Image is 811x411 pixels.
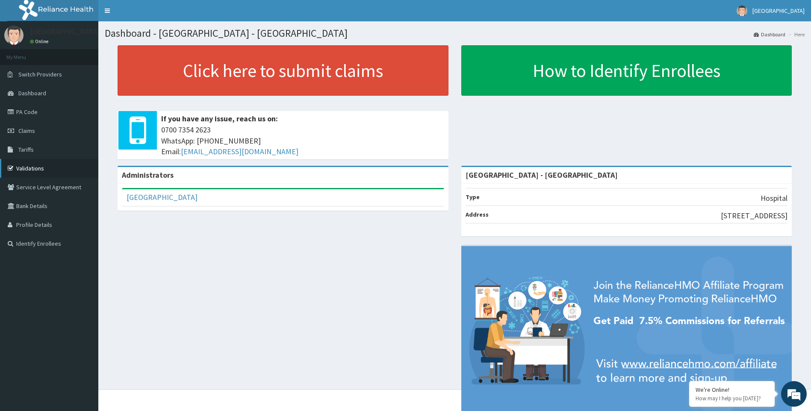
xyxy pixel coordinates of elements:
p: [GEOGRAPHIC_DATA] [30,28,100,35]
span: [GEOGRAPHIC_DATA] [752,7,805,15]
b: If you have any issue, reach us on: [161,114,278,123]
a: [EMAIL_ADDRESS][DOMAIN_NAME] [181,147,298,156]
p: [STREET_ADDRESS] [721,210,787,221]
span: Dashboard [18,89,46,97]
span: Tariffs [18,146,34,153]
b: Administrators [122,170,174,180]
p: How may I help you today? [696,395,768,402]
img: User Image [4,26,24,45]
b: Type [466,193,480,201]
b: Address [466,211,489,218]
a: Click here to submit claims [118,45,448,96]
span: Claims [18,127,35,135]
img: User Image [737,6,747,16]
a: Online [30,38,50,44]
span: 0700 7354 2623 WhatsApp: [PHONE_NUMBER] Email: [161,124,444,157]
p: Hospital [761,193,787,204]
li: Here [786,31,805,38]
div: We're Online! [696,386,768,393]
a: Dashboard [754,31,785,38]
span: Switch Providers [18,70,62,78]
strong: [GEOGRAPHIC_DATA] - [GEOGRAPHIC_DATA] [466,170,618,180]
a: [GEOGRAPHIC_DATA] [127,192,198,202]
a: How to Identify Enrollees [461,45,792,96]
h1: Dashboard - [GEOGRAPHIC_DATA] - [GEOGRAPHIC_DATA] [105,28,805,39]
